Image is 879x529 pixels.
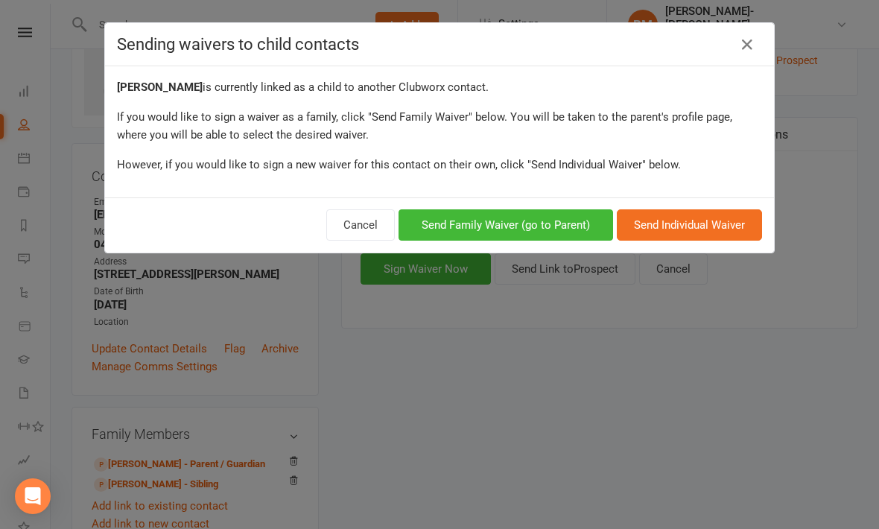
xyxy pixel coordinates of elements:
[117,108,762,144] div: If you would like to sign a waiver as a family, click "Send Family Waiver" below. You will be tak...
[117,80,203,94] strong: [PERSON_NAME]
[117,78,762,96] div: is currently linked as a child to another Clubworx contact.
[15,478,51,514] div: Open Intercom Messenger
[326,209,395,241] button: Cancel
[617,209,762,241] button: Send Individual Waiver
[399,209,613,241] button: Send Family Waiver (go to Parent)
[117,156,762,174] div: However, if you would like to sign a new waiver for this contact on their own, click "Send Indivi...
[117,35,762,54] h4: Sending waivers to child contacts
[735,33,759,57] a: Close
